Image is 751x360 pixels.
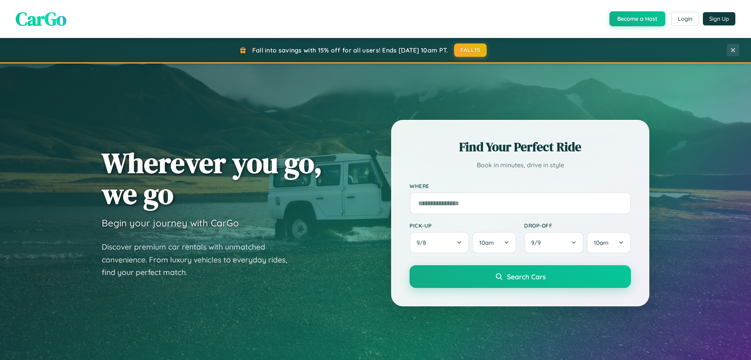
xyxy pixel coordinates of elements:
[587,232,631,253] button: 10am
[417,239,430,246] span: 9 / 8
[252,46,448,54] span: Fall into savings with 15% off for all users! Ends [DATE] 10am PT.
[609,11,665,26] button: Become a Host
[102,241,297,279] p: Discover premium car rentals with unmatched convenience. From luxury vehicles to everyday rides, ...
[507,272,546,281] span: Search Cars
[594,239,609,246] span: 10am
[16,6,66,32] span: CarGo
[102,147,322,209] h1: Wherever you go, we go
[410,159,631,171] p: Book in minutes, drive in style
[524,232,584,253] button: 9/9
[671,12,699,26] button: Login
[102,217,239,229] h3: Begin your journey with CarGo
[479,239,494,246] span: 10am
[524,222,631,229] label: Drop-off
[531,239,544,246] span: 9 / 9
[410,222,516,229] label: Pick-up
[410,232,469,253] button: 9/8
[454,43,487,57] button: FALL15
[410,138,631,156] h2: Find Your Perfect Ride
[410,265,631,288] button: Search Cars
[410,183,631,189] label: Where
[703,12,735,25] button: Sign Up
[472,232,516,253] button: 10am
